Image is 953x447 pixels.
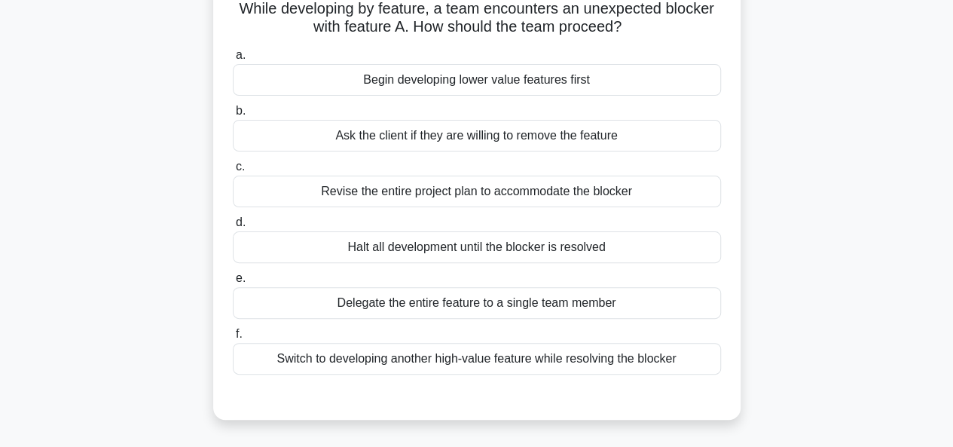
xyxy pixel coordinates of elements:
span: f. [236,327,243,340]
div: Halt all development until the blocker is resolved [233,231,721,263]
span: a. [236,48,246,61]
div: Begin developing lower value features first [233,64,721,96]
div: Delegate the entire feature to a single team member [233,287,721,319]
div: Revise the entire project plan to accommodate the blocker [233,176,721,207]
span: e. [236,271,246,284]
span: b. [236,104,246,117]
div: Ask the client if they are willing to remove the feature [233,120,721,152]
span: d. [236,216,246,228]
span: c. [236,160,245,173]
div: Switch to developing another high-value feature while resolving the blocker [233,343,721,375]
